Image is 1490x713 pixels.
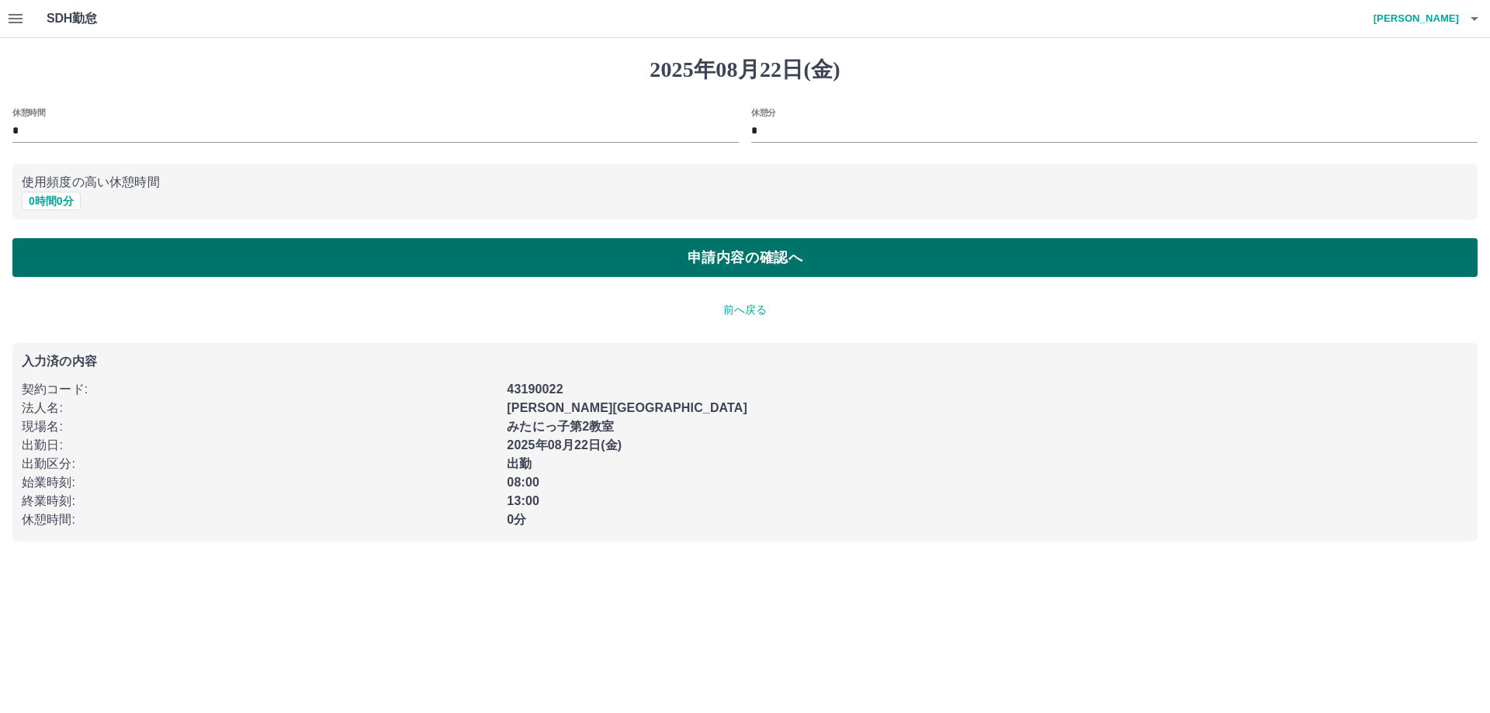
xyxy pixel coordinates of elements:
[12,106,45,118] label: 休憩時間
[22,473,497,492] p: 始業時刻 :
[22,355,1468,368] p: 入力済の内容
[22,173,1468,192] p: 使用頻度の高い休憩時間
[507,420,614,433] b: みたにっ子第2教室
[12,302,1478,318] p: 前へ戻る
[12,238,1478,277] button: 申請内容の確認へ
[22,492,497,511] p: 終業時刻 :
[507,438,622,452] b: 2025年08月22日(金)
[751,106,776,118] label: 休憩分
[507,513,526,526] b: 0分
[22,380,497,399] p: 契約コード :
[22,455,497,473] p: 出勤区分 :
[507,476,539,489] b: 08:00
[507,382,563,396] b: 43190022
[507,401,747,414] b: [PERSON_NAME][GEOGRAPHIC_DATA]
[22,436,497,455] p: 出勤日 :
[12,57,1478,83] h1: 2025年08月22日(金)
[22,417,497,436] p: 現場名 :
[22,511,497,529] p: 休憩時間 :
[507,494,539,507] b: 13:00
[22,192,81,210] button: 0時間0分
[507,457,532,470] b: 出勤
[22,399,497,417] p: 法人名 :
